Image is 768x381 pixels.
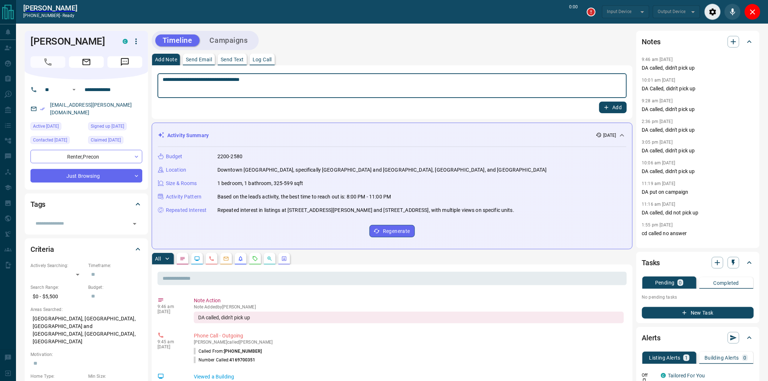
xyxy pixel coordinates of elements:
button: Regenerate [369,225,415,237]
p: DA put on campaign [642,188,754,196]
p: Viewed a Building [194,373,624,381]
p: Size & Rooms [166,180,197,187]
p: Off [642,372,657,378]
button: Timeline [155,34,200,46]
p: 11:16 am [DATE] [642,202,675,207]
div: DA called, didn't pick up [194,312,624,323]
h1: [PERSON_NAME] [30,36,112,47]
p: Pending [655,280,675,285]
p: Completed [714,280,739,286]
p: 12:10 pm [DATE] [642,243,675,248]
span: [PHONE_NUMBER] [224,349,262,354]
p: Repeated interest in listings at [STREET_ADDRESS][PERSON_NAME] and [STREET_ADDRESS], with multipl... [217,206,514,214]
a: [EMAIL_ADDRESS][PERSON_NAME][DOMAIN_NAME] [50,102,132,115]
div: Criteria [30,241,142,258]
svg: Agent Actions [281,256,287,262]
span: ready [62,13,75,18]
p: Send Email [186,57,212,62]
svg: Notes [180,256,185,262]
p: cd called no answer [642,230,754,237]
p: 2200-2580 [217,153,242,160]
p: 0 [744,355,747,360]
p: Motivation: [30,351,142,358]
p: Number Called: [194,357,256,363]
h2: Tags [30,198,45,210]
div: Wed Aug 13 2025 [30,136,85,146]
p: Note Added by [PERSON_NAME] [194,304,624,310]
p: Home Type: [30,373,85,380]
div: Just Browsing [30,169,142,183]
p: Areas Searched: [30,306,142,313]
svg: Emails [223,256,229,262]
p: Downtown [GEOGRAPHIC_DATA], specifically [GEOGRAPHIC_DATA] and [GEOGRAPHIC_DATA], [GEOGRAPHIC_DAT... [217,166,547,174]
span: Claimed [DATE] [91,136,121,144]
p: Called From: [194,348,262,355]
p: Send Text [221,57,244,62]
div: Thu Mar 27 2025 [88,136,142,146]
div: condos.ca [661,373,666,378]
p: Timeframe: [88,262,142,269]
p: Building Alerts [705,355,739,360]
p: [PERSON_NAME] called [PERSON_NAME] [194,340,624,345]
p: Log Call [253,57,272,62]
span: Call [30,56,65,68]
h2: Notes [642,36,661,48]
p: 0 [679,280,682,285]
button: Open [70,85,78,94]
p: $0 - $5,500 [30,291,85,303]
h2: Alerts [642,332,661,344]
p: Activity Summary [167,132,209,139]
p: DA called, didn't pick up [642,64,754,72]
div: Tue Aug 12 2025 [30,122,85,132]
p: [DATE] [158,309,183,314]
button: Open [130,219,140,229]
p: 9:46 am [DATE] [642,57,673,62]
p: 1 bedroom, 1 bathroom, 325-599 sqft [217,180,303,187]
p: Phone Call - Outgoing [194,332,624,340]
div: Tasks [642,254,754,271]
div: condos.ca [123,39,128,44]
p: DA called, didn't pick up [642,106,754,113]
p: [DATE] [158,344,183,349]
svg: Email Verified [40,106,45,111]
span: Signed up [DATE] [91,123,124,130]
span: Message [107,56,142,68]
p: 1:55 pm [DATE] [642,222,673,228]
p: DA called, did not pick up [642,209,754,217]
p: 3:05 pm [DATE] [642,140,673,145]
a: Tailored For You [668,373,705,378]
p: Min Size: [88,373,142,380]
p: DA called, didn't pick up [642,126,754,134]
div: Alerts [642,329,754,347]
div: Sat Sep 07 2024 [88,122,142,132]
p: Activity Pattern [166,193,201,201]
p: Budget: [88,284,142,291]
p: 9:46 am [158,304,183,309]
button: Add [599,102,627,113]
button: New Task [642,307,754,319]
a: [PERSON_NAME] [23,4,77,12]
span: Contacted [DATE] [33,136,67,144]
h2: Tasks [642,257,660,269]
p: 11:19 am [DATE] [642,181,675,186]
p: Actively Searching: [30,262,85,269]
span: 4169700351 [230,357,256,362]
p: Add Note [155,57,177,62]
p: Repeated Interest [166,206,207,214]
p: [DATE] [603,132,616,139]
p: All [155,256,161,261]
p: DA called, didn't pick up [642,168,754,175]
div: Activity Summary[DATE] [158,129,626,142]
p: 1 [685,355,688,360]
svg: Listing Alerts [238,256,244,262]
div: Tags [30,196,142,213]
p: 9:45 am [158,339,183,344]
p: DA Called, didn't pick up [642,85,754,93]
svg: Calls [209,256,215,262]
p: Based on the lead's activity, the best time to reach out is: 8:00 PM - 11:00 PM [217,193,391,201]
p: Location [166,166,186,174]
div: Audio Settings [704,4,721,20]
p: 10:01 am [DATE] [642,78,675,83]
p: [PHONE_NUMBER] - [23,12,77,19]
